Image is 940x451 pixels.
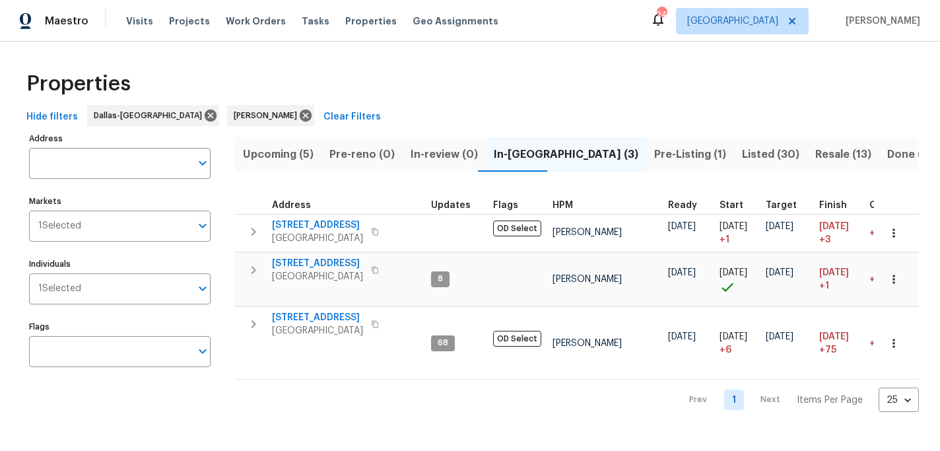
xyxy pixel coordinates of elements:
button: Hide filters [21,105,83,129]
span: In-review (0) [411,145,478,164]
span: [DATE] [766,222,793,231]
nav: Pagination Navigation [677,388,919,412]
span: +4 [869,275,882,284]
span: Geo Assignments [413,15,498,28]
span: + 6 [720,343,731,357]
span: Listed (30) [742,145,799,164]
div: Projected renovation finish date [819,201,859,210]
td: 3 day(s) past target finish date [864,214,921,252]
div: 24 [657,8,666,21]
span: Properties [26,77,131,90]
td: Scheduled to finish 1 day(s) late [814,252,864,306]
label: Markets [29,197,211,205]
td: Scheduled to finish 75 day(s) late [814,307,864,380]
div: Actual renovation start date [720,201,755,210]
span: +75 [869,339,887,348]
span: Pre-reno (0) [329,145,395,164]
span: [STREET_ADDRESS] [272,219,363,232]
span: Properties [345,15,397,28]
span: [DATE] [819,268,849,277]
label: Address [29,135,211,143]
span: Address [272,201,311,210]
span: Ready [668,201,697,210]
span: [DATE] [668,332,696,341]
span: [DATE] [766,268,793,277]
div: Earliest renovation start date (first business day after COE or Checkout) [668,201,709,210]
span: [DATE] [668,268,696,277]
span: [DATE] [668,222,696,231]
span: Flags [493,201,518,210]
span: Resale (13) [815,145,871,164]
span: Work Orders [226,15,286,28]
span: Finish [819,201,847,210]
a: Goto page 1 [724,390,744,410]
td: Scheduled to finish 3 day(s) late [814,214,864,252]
span: 1 Selected [38,283,81,295]
span: +3 [819,233,830,246]
span: [STREET_ADDRESS] [272,257,363,270]
span: 8 [432,273,448,285]
span: In-[GEOGRAPHIC_DATA] (3) [494,145,638,164]
span: [STREET_ADDRESS] [272,311,363,324]
span: OD Select [493,331,541,347]
span: [PERSON_NAME] [553,228,622,237]
span: Dallas-[GEOGRAPHIC_DATA] [94,109,207,122]
span: OD Select [493,221,541,236]
span: [DATE] [720,222,747,231]
div: Dallas-[GEOGRAPHIC_DATA] [87,105,219,126]
button: Open [193,154,212,172]
span: Updates [431,201,471,210]
span: [PERSON_NAME] [234,109,302,122]
span: [GEOGRAPHIC_DATA] [272,324,363,337]
span: [GEOGRAPHIC_DATA] [272,232,363,245]
span: Hide filters [26,109,78,125]
td: 75 day(s) past target finish date [864,307,921,380]
span: 1 Selected [38,221,81,232]
span: Visits [126,15,153,28]
div: 25 [879,383,919,417]
span: Maestro [45,15,88,28]
span: HPM [553,201,573,210]
button: Open [193,342,212,361]
div: [PERSON_NAME] [227,105,314,126]
span: Clear Filters [323,109,381,125]
span: [DATE] [720,268,747,277]
span: Overall [869,201,904,210]
span: Pre-Listing (1) [654,145,726,164]
span: [PERSON_NAME] [840,15,920,28]
button: Clear Filters [318,105,386,129]
td: Project started 1 days late [714,214,760,252]
span: [PERSON_NAME] [553,275,622,284]
button: Open [193,279,212,298]
span: + 1 [720,233,729,246]
span: [GEOGRAPHIC_DATA] [272,270,363,283]
span: Upcoming (5) [243,145,314,164]
p: Items Per Page [797,394,863,407]
span: +3 [869,228,881,238]
td: Project started on time [714,252,760,306]
div: Days past target finish date [869,201,916,210]
span: Tasks [302,17,329,26]
label: Individuals [29,260,211,268]
label: Flags [29,323,211,331]
div: Target renovation project end date [766,201,809,210]
span: [PERSON_NAME] [553,339,622,348]
span: [DATE] [720,332,747,341]
span: 68 [432,337,453,349]
span: [DATE] [819,332,849,341]
span: [DATE] [766,332,793,341]
span: Target [766,201,797,210]
td: 4 day(s) past target finish date [864,252,921,306]
span: [DATE] [819,222,849,231]
span: +75 [819,343,836,357]
td: Project started 6 days late [714,307,760,380]
span: [GEOGRAPHIC_DATA] [687,15,778,28]
span: Start [720,201,743,210]
span: Projects [169,15,210,28]
button: Open [193,217,212,235]
span: +1 [819,279,829,293]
